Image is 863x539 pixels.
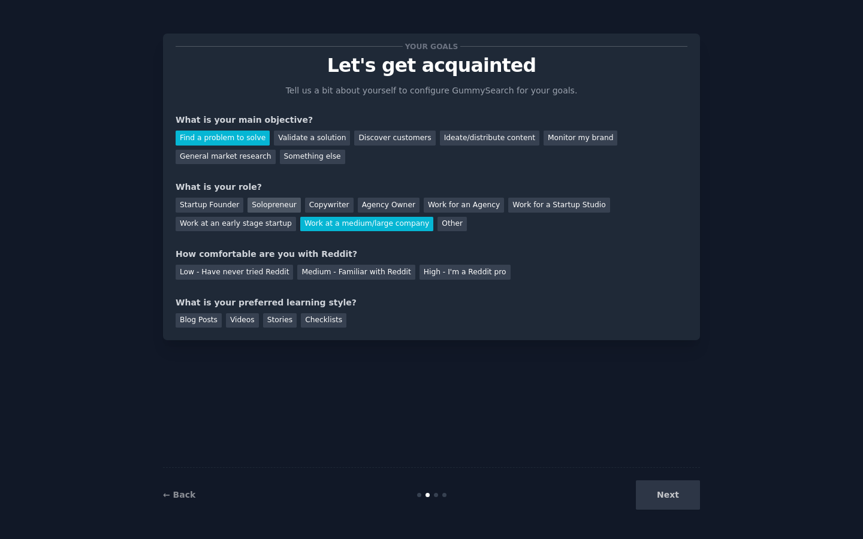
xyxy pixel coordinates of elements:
p: Let's get acquainted [176,55,687,76]
div: Monitor my brand [544,131,617,146]
div: Startup Founder [176,198,243,213]
div: Blog Posts [176,313,222,328]
div: Solopreneur [248,198,300,213]
div: Medium - Familiar with Reddit [297,265,415,280]
div: Agency Owner [358,198,420,213]
div: Work at an early stage startup [176,217,296,232]
div: General market research [176,150,276,165]
div: What is your role? [176,181,687,193]
div: Copywriter [305,198,354,213]
div: Low - Have never tried Reddit [176,265,293,280]
div: Work for a Startup Studio [508,198,609,213]
div: Videos [226,313,259,328]
div: Checklists [301,313,346,328]
div: High - I'm a Reddit pro [420,265,511,280]
div: Validate a solution [274,131,350,146]
div: Discover customers [354,131,435,146]
p: Tell us a bit about yourself to configure GummySearch for your goals. [280,84,583,97]
div: Ideate/distribute content [440,131,539,146]
div: What is your main objective? [176,114,687,126]
div: Other [437,217,467,232]
span: Your goals [403,40,460,53]
div: How comfortable are you with Reddit? [176,248,687,261]
div: Work for an Agency [424,198,504,213]
div: What is your preferred learning style? [176,296,687,309]
div: Something else [280,150,345,165]
div: Find a problem to solve [176,131,270,146]
div: Work at a medium/large company [300,217,433,232]
a: ← Back [163,490,195,499]
div: Stories [263,313,297,328]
